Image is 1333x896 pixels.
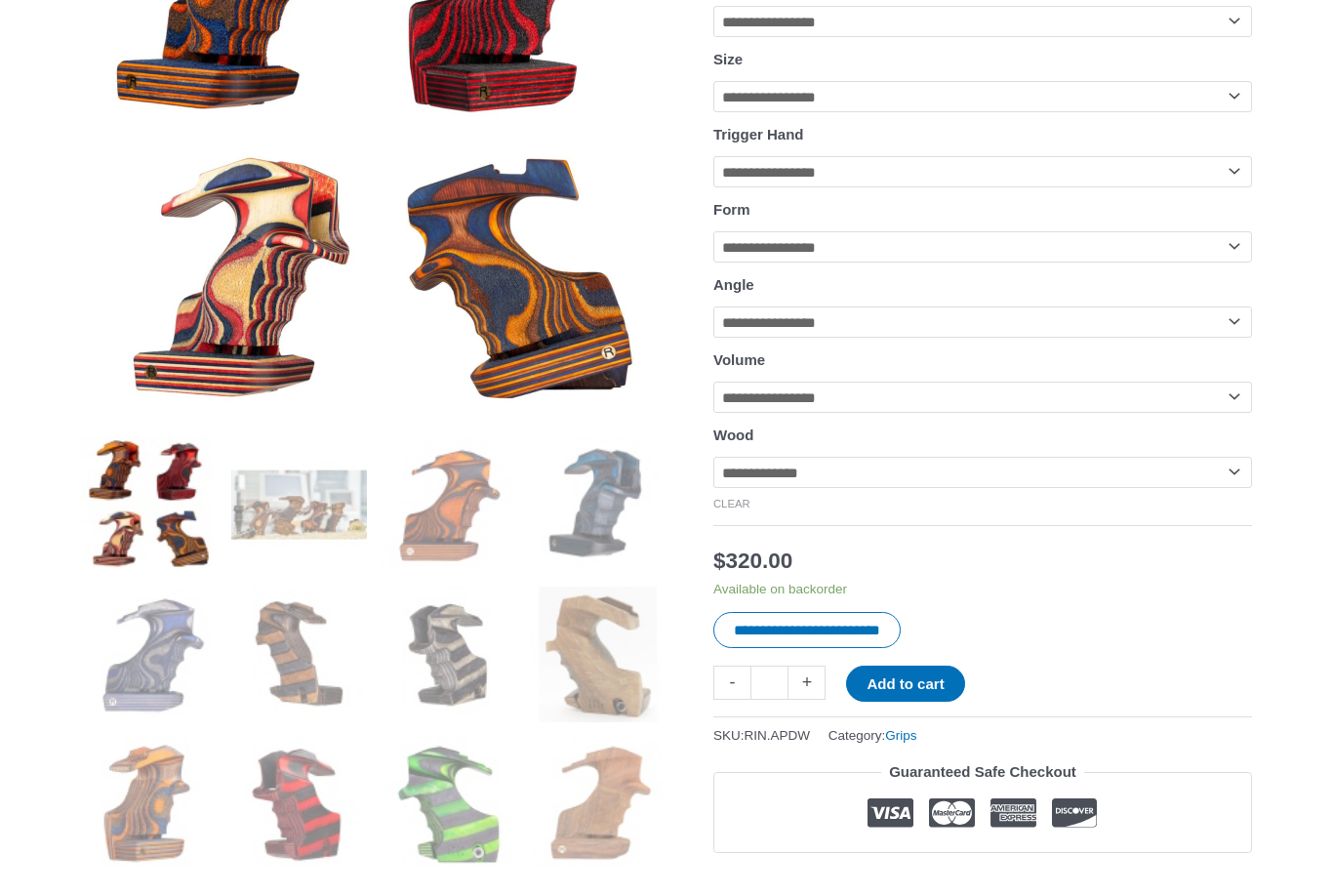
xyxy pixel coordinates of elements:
iframe: Customer reviews powered by Trustpilot [713,869,1252,892]
a: Grips [885,729,916,744]
img: Rink Air Pistol Grip - Image 4 [531,437,666,573]
img: Rink Air Pistol Grip - Image 6 [231,588,367,723]
label: Trigger Hand [713,127,804,143]
img: Rink Air Pistol Grip - Image 10 [231,738,367,874]
img: Rink Air Pistol Grip - Image 3 [382,437,517,573]
label: Volume [713,352,765,369]
legend: Guaranteed Safe Checkout [881,759,1084,787]
span: Category: [828,724,917,749]
img: Rink Air Pistol Grip - Image 2 [231,437,367,573]
img: Rink Air Pistol Grip - Image 12 [531,738,666,874]
label: Wood [713,428,753,444]
button: Add to cart [846,667,964,703]
span: SKU: [713,724,810,749]
a: Clear options [713,499,750,510]
img: Rink Air Pistol Grip [81,437,217,573]
span: $ [713,550,726,574]
a: - [713,667,750,701]
img: Rink Air Pistol Grip - Image 9 [81,738,217,874]
p: Available on backorder [713,582,1252,599]
img: Rink Air Pistol Grip - Image 11 [382,738,517,874]
img: Rink Air Pistol Grip - Image 5 [81,588,217,723]
label: Form [713,202,750,219]
img: Rink Air Pistol Grip - Image 8 [531,588,666,723]
input: Product quantity [750,667,788,701]
label: Size [713,52,743,68]
span: RIN.APDW [745,729,811,744]
a: + [788,667,826,701]
label: Angle [713,277,754,294]
bdi: 320.00 [713,550,792,574]
img: Rink Air Pistol Grip - Image 7 [382,588,517,723]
